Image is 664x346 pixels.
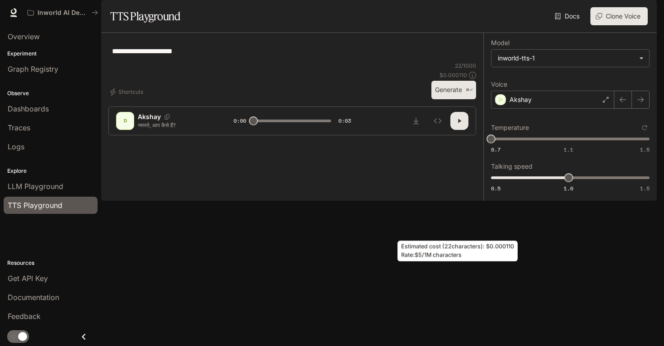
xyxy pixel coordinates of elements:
[466,88,472,93] p: ⌘⏎
[138,121,212,129] p: नमस्ते, आप कैसे हैं?
[431,81,476,99] button: Generate⌘⏎
[118,114,132,128] div: D
[564,146,573,153] span: 1.1
[491,146,500,153] span: 0.7
[491,50,649,67] div: inworld-tts-1
[491,163,533,170] p: Talking speed
[440,71,467,79] p: $ 0.000110
[491,185,500,192] span: 0.5
[455,62,476,69] p: 22 / 1000
[640,185,650,192] span: 1.5
[564,185,573,192] span: 1.0
[491,125,529,131] p: Temperature
[234,116,246,125] span: 0:00
[23,4,102,22] button: All workspaces
[498,54,635,63] div: inworld-tts-1
[640,123,650,133] button: Reset to default
[110,7,180,25] h1: TTS Playground
[161,114,173,120] button: Copy Voice ID
[590,7,648,25] button: Clone Voice
[407,112,425,130] button: Download audio
[108,85,147,99] button: Shortcuts
[429,112,447,130] button: Inspect
[510,95,532,104] p: Akshay
[37,9,88,17] p: Inworld AI Demos
[553,7,583,25] a: Docs
[491,81,507,88] p: Voice
[338,116,351,125] span: 0:03
[397,241,518,262] div: Estimated cost ( 22 characters): $ 0.000110 Rate: $5/1M characters
[138,112,161,121] p: Akshay
[640,146,650,153] span: 1.5
[491,40,510,46] p: Model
